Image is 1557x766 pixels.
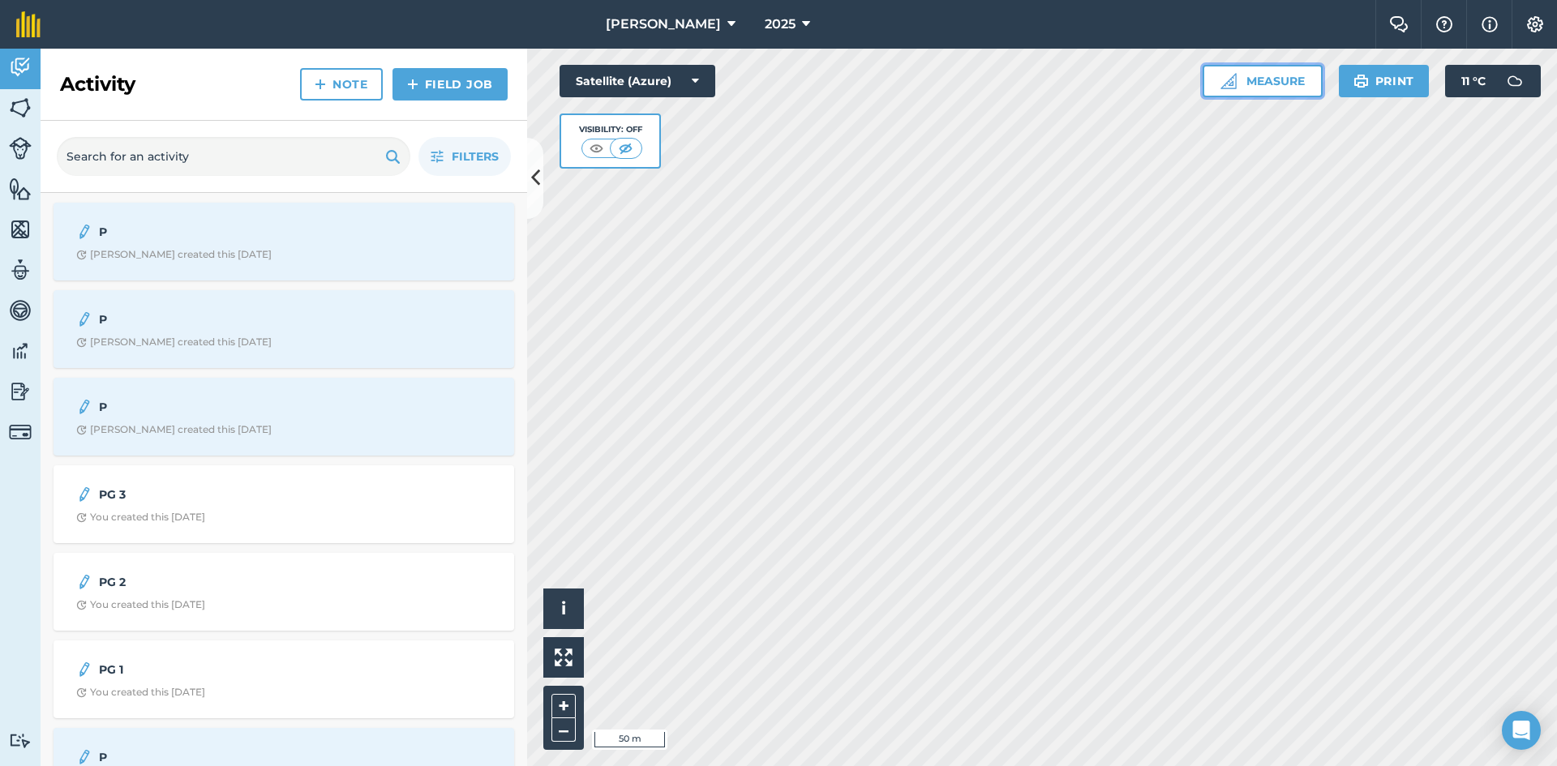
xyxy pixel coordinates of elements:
[9,217,32,242] img: svg+xml;base64,PHN2ZyB4bWxucz0iaHR0cDovL3d3dy53My5vcmcvMjAwMC9zdmciIHdpZHRoPSI1NiIgaGVpZ2h0PSI2MC...
[99,398,356,416] strong: P
[63,650,504,708] a: PG 1Clock with arrow pointing clockwiseYou created this [DATE]
[300,68,383,101] a: Note
[99,310,356,328] strong: P
[1339,65,1430,97] button: Print
[579,123,642,136] div: Visibility: Off
[606,15,721,34] span: [PERSON_NAME]
[9,339,32,363] img: svg+xml;base64,PD94bWwgdmVyc2lvbj0iMS4wIiBlbmNvZGluZz0idXRmLTgiPz4KPCEtLSBHZW5lcmF0b3I6IEFkb2JlIE...
[99,748,356,766] strong: P
[392,68,508,101] a: Field Job
[99,486,356,503] strong: PG 3
[63,212,504,271] a: PClock with arrow pointing clockwise[PERSON_NAME] created this [DATE]
[1203,65,1323,97] button: Measure
[1220,73,1237,89] img: Ruler icon
[1389,16,1409,32] img: Two speech bubbles overlapping with the left bubble in the forefront
[63,475,504,533] a: PG 3Clock with arrow pointing clockwiseYou created this [DATE]
[76,598,205,611] div: You created this [DATE]
[9,258,32,282] img: svg+xml;base64,PD94bWwgdmVyc2lvbj0iMS4wIiBlbmNvZGluZz0idXRmLTgiPz4KPCEtLSBHZW5lcmF0b3I6IEFkb2JlIE...
[765,15,796,34] span: 2025
[1502,711,1541,750] div: Open Intercom Messenger
[76,511,205,524] div: You created this [DATE]
[1461,65,1486,97] span: 11 ° C
[76,572,92,592] img: svg+xml;base64,PD94bWwgdmVyc2lvbj0iMS4wIiBlbmNvZGluZz0idXRmLTgiPz4KPCEtLSBHZW5lcmF0b3I6IEFkb2JlIE...
[560,65,715,97] button: Satellite (Azure)
[9,137,32,160] img: svg+xml;base64,PD94bWwgdmVyc2lvbj0iMS4wIiBlbmNvZGluZz0idXRmLTgiPz4KPCEtLSBHZW5lcmF0b3I6IEFkb2JlIE...
[418,137,511,176] button: Filters
[452,148,499,165] span: Filters
[315,75,326,94] img: svg+xml;base64,PHN2ZyB4bWxucz0iaHR0cDovL3d3dy53My5vcmcvMjAwMC9zdmciIHdpZHRoPSIxNCIgaGVpZ2h0PSIyNC...
[99,573,356,591] strong: PG 2
[63,300,504,358] a: PClock with arrow pointing clockwise[PERSON_NAME] created this [DATE]
[9,55,32,79] img: svg+xml;base64,PD94bWwgdmVyc2lvbj0iMS4wIiBlbmNvZGluZz0idXRmLTgiPz4KPCEtLSBHZW5lcmF0b3I6IEFkb2JlIE...
[76,310,92,329] img: svg+xml;base64,PD94bWwgdmVyc2lvbj0iMS4wIiBlbmNvZGluZz0idXRmLTgiPz4KPCEtLSBHZW5lcmF0b3I6IEFkb2JlIE...
[76,512,87,523] img: Clock with arrow pointing clockwise
[76,248,272,261] div: [PERSON_NAME] created this [DATE]
[9,177,32,201] img: svg+xml;base64,PHN2ZyB4bWxucz0iaHR0cDovL3d3dy53My5vcmcvMjAwMC9zdmciIHdpZHRoPSI1NiIgaGVpZ2h0PSI2MC...
[76,687,87,698] img: Clock with arrow pointing clockwise
[76,660,92,679] img: svg+xml;base64,PD94bWwgdmVyc2lvbj0iMS4wIiBlbmNvZGluZz0idXRmLTgiPz4KPCEtLSBHZW5lcmF0b3I6IEFkb2JlIE...
[76,397,92,417] img: svg+xml;base64,PD94bWwgdmVyc2lvbj0iMS4wIiBlbmNvZGluZz0idXRmLTgiPz4KPCEtLSBHZW5lcmF0b3I6IEFkb2JlIE...
[9,96,32,120] img: svg+xml;base64,PHN2ZyB4bWxucz0iaHR0cDovL3d3dy53My5vcmcvMjAwMC9zdmciIHdpZHRoPSI1NiIgaGVpZ2h0PSI2MC...
[76,686,205,699] div: You created this [DATE]
[551,718,576,742] button: –
[555,648,573,666] img: Four arrows, one pointing top left, one top right, one bottom right and the last bottom left
[76,222,92,242] img: svg+xml;base64,PD94bWwgdmVyc2lvbj0iMS4wIiBlbmNvZGluZz0idXRmLTgiPz4KPCEtLSBHZW5lcmF0b3I6IEFkb2JlIE...
[9,733,32,748] img: svg+xml;base64,PD94bWwgdmVyc2lvbj0iMS4wIiBlbmNvZGluZz0idXRmLTgiPz4KPCEtLSBHZW5lcmF0b3I6IEFkb2JlIE...
[561,598,566,618] span: i
[76,425,87,435] img: Clock with arrow pointing clockwise
[1353,71,1369,91] img: svg+xml;base64,PHN2ZyB4bWxucz0iaHR0cDovL3d3dy53My5vcmcvMjAwMC9zdmciIHdpZHRoPSIxOSIgaGVpZ2h0PSIyNC...
[76,337,87,348] img: Clock with arrow pointing clockwise
[1482,15,1498,34] img: svg+xml;base64,PHN2ZyB4bWxucz0iaHR0cDovL3d3dy53My5vcmcvMjAwMC9zdmciIHdpZHRoPSIxNyIgaGVpZ2h0PSIxNy...
[16,11,41,37] img: fieldmargin Logo
[407,75,418,94] img: svg+xml;base64,PHN2ZyB4bWxucz0iaHR0cDovL3d3dy53My5vcmcvMjAwMC9zdmciIHdpZHRoPSIxNCIgaGVpZ2h0PSIyNC...
[1499,65,1531,97] img: svg+xml;base64,PD94bWwgdmVyc2lvbj0iMS4wIiBlbmNvZGluZz0idXRmLTgiPz4KPCEtLSBHZW5lcmF0b3I6IEFkb2JlIE...
[1445,65,1541,97] button: 11 °C
[385,147,401,166] img: svg+xml;base64,PHN2ZyB4bWxucz0iaHR0cDovL3d3dy53My5vcmcvMjAwMC9zdmciIHdpZHRoPSIxOSIgaGVpZ2h0PSIyNC...
[76,423,272,436] div: [PERSON_NAME] created this [DATE]
[9,421,32,443] img: svg+xml;base64,PD94bWwgdmVyc2lvbj0iMS4wIiBlbmNvZGluZz0idXRmLTgiPz4KPCEtLSBHZW5lcmF0b3I6IEFkb2JlIE...
[9,379,32,404] img: svg+xml;base64,PD94bWwgdmVyc2lvbj0iMS4wIiBlbmNvZGluZz0idXRmLTgiPz4KPCEtLSBHZW5lcmF0b3I6IEFkb2JlIE...
[586,140,607,156] img: svg+xml;base64,PHN2ZyB4bWxucz0iaHR0cDovL3d3dy53My5vcmcvMjAwMC9zdmciIHdpZHRoPSI1MCIgaGVpZ2h0PSI0MC...
[60,71,135,97] h2: Activity
[99,661,356,678] strong: PG 1
[76,600,87,610] img: Clock with arrow pointing clockwise
[76,485,92,504] img: svg+xml;base64,PD94bWwgdmVyc2lvbj0iMS4wIiBlbmNvZGluZz0idXRmLTgiPz4KPCEtLSBHZW5lcmF0b3I6IEFkb2JlIE...
[76,336,272,349] div: [PERSON_NAME] created this [DATE]
[57,137,410,176] input: Search for an activity
[63,387,504,446] a: PClock with arrow pointing clockwise[PERSON_NAME] created this [DATE]
[551,694,576,718] button: +
[616,140,636,156] img: svg+xml;base64,PHN2ZyB4bWxucz0iaHR0cDovL3d3dy53My5vcmcvMjAwMC9zdmciIHdpZHRoPSI1MCIgaGVpZ2h0PSI0MC...
[1435,16,1454,32] img: A question mark icon
[76,250,87,260] img: Clock with arrow pointing clockwise
[9,298,32,323] img: svg+xml;base64,PD94bWwgdmVyc2lvbj0iMS4wIiBlbmNvZGluZz0idXRmLTgiPz4KPCEtLSBHZW5lcmF0b3I6IEFkb2JlIE...
[1525,16,1545,32] img: A cog icon
[63,563,504,621] a: PG 2Clock with arrow pointing clockwiseYou created this [DATE]
[99,223,356,241] strong: P
[543,588,584,629] button: i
